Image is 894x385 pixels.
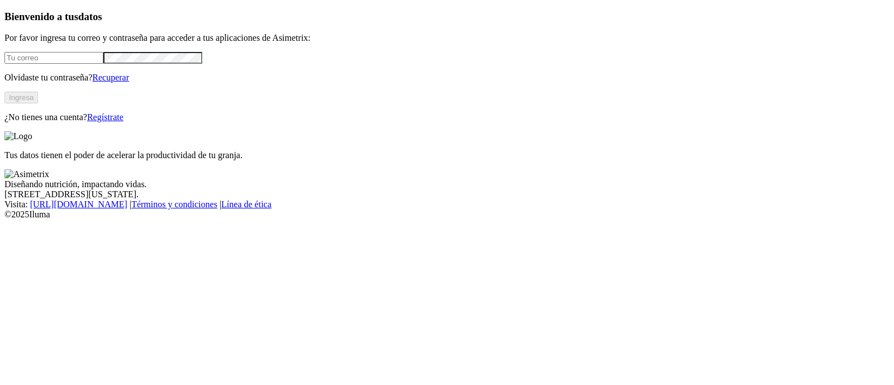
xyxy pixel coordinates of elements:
img: Asimetrix [4,169,49,179]
input: Tu correo [4,52,103,64]
a: Términos y condiciones [131,199,217,209]
div: Diseñando nutrición, impactando vidas. [4,179,890,189]
div: [STREET_ADDRESS][US_STATE]. [4,189,890,199]
p: Por favor ingresa tu correo y contraseña para acceder a tus aplicaciones de Asimetrix: [4,33,890,43]
p: Tus datos tienen el poder de acelerar la productividad de tu granja. [4,150,890,160]
a: Regístrate [87,112,123,122]
p: ¿No tienes una cuenta? [4,112,890,122]
a: Línea de ética [221,199,272,209]
button: Ingresa [4,92,38,103]
div: © 2025 Iluma [4,210,890,220]
img: Logo [4,131,32,141]
h3: Bienvenido a tus [4,11,890,23]
a: Recuperar [92,73,129,82]
p: Olvidaste tu contraseña? [4,73,890,83]
a: [URL][DOMAIN_NAME] [30,199,127,209]
span: datos [78,11,102,22]
div: Visita : | | [4,199,890,210]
